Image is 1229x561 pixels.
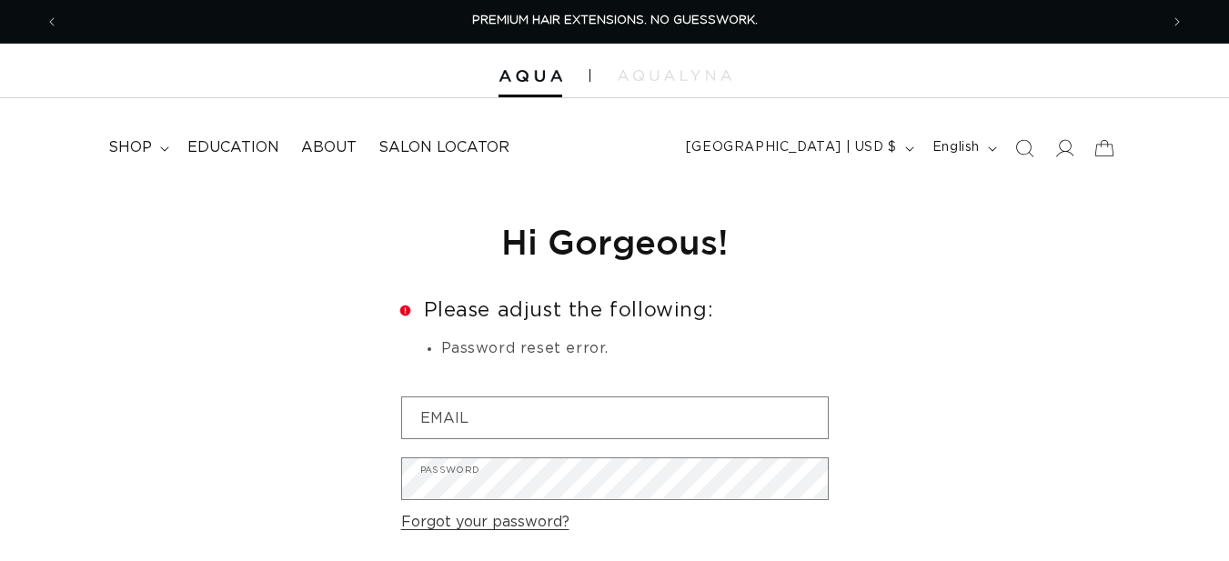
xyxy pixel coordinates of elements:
[187,138,279,157] span: Education
[108,138,152,157] span: shop
[499,70,562,83] img: Aqua Hair Extensions
[290,127,368,168] a: About
[402,397,828,438] input: Email
[922,131,1004,165] button: English
[401,300,829,320] h2: Please adjust the following:
[932,138,980,157] span: English
[401,509,569,536] a: Forgot your password?
[368,127,520,168] a: Salon Locator
[1157,5,1197,39] button: Next announcement
[1004,128,1044,168] summary: Search
[686,138,897,157] span: [GEOGRAPHIC_DATA] | USD $
[675,131,922,165] button: [GEOGRAPHIC_DATA] | USD $
[472,15,758,26] span: PREMIUM HAIR EXTENSIONS. NO GUESSWORK.
[618,70,731,81] img: aqualyna.com
[378,138,509,157] span: Salon Locator
[32,5,72,39] button: Previous announcement
[176,127,290,168] a: Education
[301,138,357,157] span: About
[441,337,829,361] li: Password reset error.
[401,219,829,264] h1: Hi Gorgeous!
[97,127,176,168] summary: shop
